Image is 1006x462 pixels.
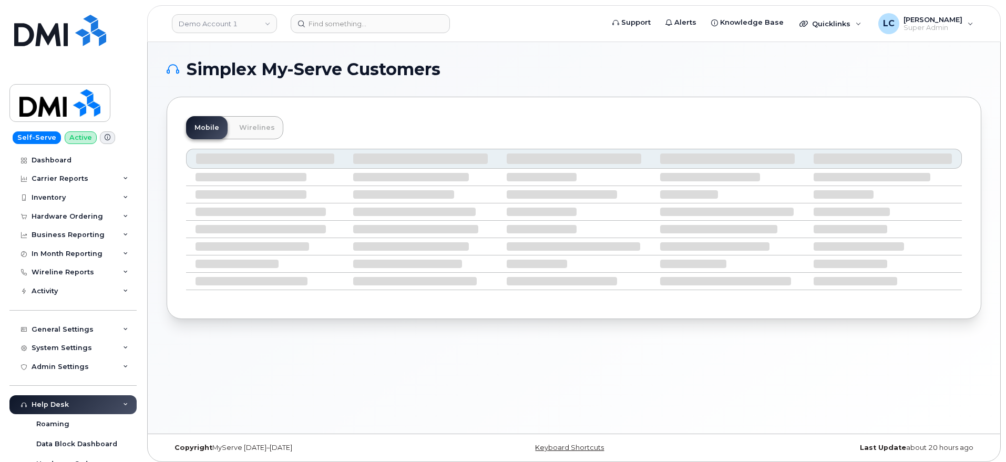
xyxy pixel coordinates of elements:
[535,444,604,451] a: Keyboard Shortcuts
[186,116,228,139] a: Mobile
[174,444,212,451] strong: Copyright
[710,444,981,452] div: about 20 hours ago
[860,444,906,451] strong: Last Update
[167,444,438,452] div: MyServe [DATE]–[DATE]
[231,116,283,139] a: Wirelines
[187,61,440,77] span: Simplex My-Serve Customers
